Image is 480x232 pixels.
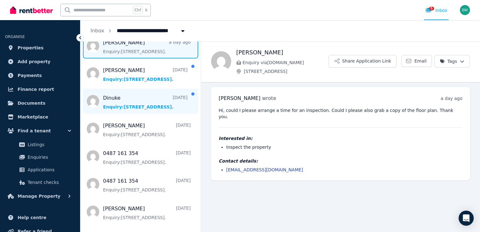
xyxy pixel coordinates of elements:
[90,28,104,34] a: Inbox
[18,86,54,93] span: Finance report
[429,7,434,10] span: 5
[414,58,427,64] span: Email
[18,192,60,200] span: Manage Property
[5,124,75,137] button: Find a tenant
[28,141,70,148] span: Listings
[103,39,191,55] a: [PERSON_NAME]a day agoEnquiry:[STREET_ADDRESS].
[5,35,25,39] span: ORGANISE
[401,55,432,67] a: Email
[103,205,191,221] a: [PERSON_NAME][DATE]Enquiry:[STREET_ADDRESS].
[226,167,303,172] a: [EMAIL_ADDRESS][DOMAIN_NAME]
[5,190,75,202] button: Manage Property
[18,113,48,121] span: Marketplace
[5,111,75,123] a: Marketplace
[243,59,329,66] span: Enquiry via [DOMAIN_NAME]
[219,135,462,141] h4: Interested in:
[103,150,191,165] a: 0487 161 354[DATE]Enquiry:[STREET_ADDRESS].
[8,163,73,176] a: Applications
[103,122,191,138] a: [PERSON_NAME][DATE]Enquiry:[STREET_ADDRESS].
[262,95,276,101] span: wrote
[18,44,44,52] span: Properties
[10,5,53,15] img: RentBetter
[5,41,75,54] a: Properties
[103,94,188,110] a: Dinuke[DATE]Enquiry:[STREET_ADDRESS].
[459,211,474,226] div: Open Intercom Messenger
[5,69,75,82] a: Payments
[226,144,462,150] li: Inspect the property
[28,166,70,174] span: Applications
[103,177,191,193] a: 0487 161 354[DATE]Enquiry:[STREET_ADDRESS].
[80,20,196,41] nav: Breadcrumb
[5,211,75,224] a: Help centre
[441,96,462,101] time: a day ago
[18,214,46,221] span: Help centre
[5,55,75,68] a: Add property
[18,127,51,135] span: Find a tenant
[219,107,462,120] pre: Hi, could I please arrange a time for an inspection. Could I please also grab a copy of the floor...
[236,48,329,57] h1: [PERSON_NAME]
[103,67,188,82] a: [PERSON_NAME][DATE]Enquiry:[STREET_ADDRESS].
[8,176,73,189] a: Tenant checks
[219,95,260,101] span: [PERSON_NAME]
[244,68,329,75] span: [STREET_ADDRESS]
[28,179,70,186] span: Tenant checks
[8,138,73,151] a: Listings
[18,99,46,107] span: Documents
[133,6,143,14] span: Ctrl
[5,97,75,109] a: Documents
[219,158,462,164] h4: Contact details:
[5,83,75,96] a: Finance report
[329,55,396,68] button: Share Application Link
[425,7,447,14] div: Inbox
[18,58,51,65] span: Add property
[440,58,457,64] span: Tags
[434,55,470,68] button: Tags
[211,51,231,71] img: Sara McLennan
[18,72,42,79] span: Payments
[145,8,147,13] span: k
[8,151,73,163] a: Enquiries
[460,5,470,15] img: Franmal Pty Ltd
[28,153,70,161] span: Enquiries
